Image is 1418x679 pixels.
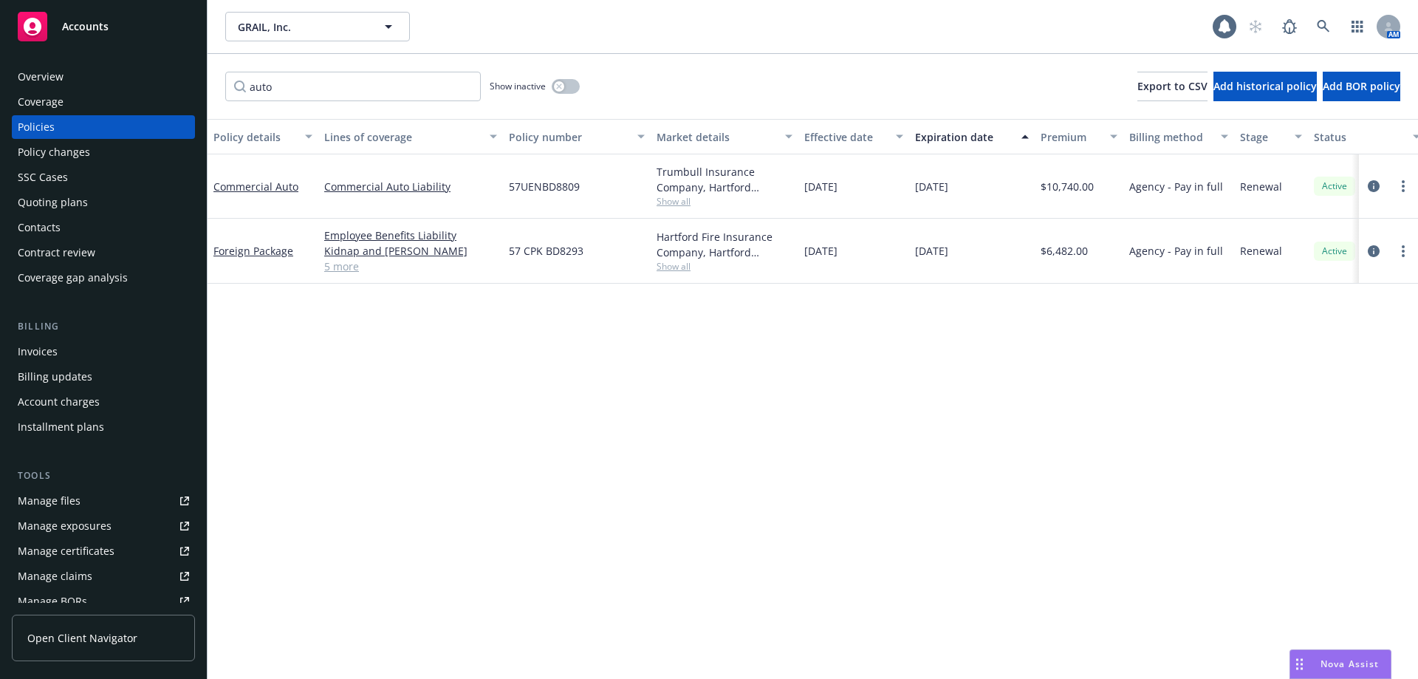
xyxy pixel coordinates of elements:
[238,19,366,35] span: GRAIL, Inc.
[12,365,195,389] a: Billing updates
[62,21,109,33] span: Accounts
[915,129,1013,145] div: Expiration date
[1394,242,1412,260] a: more
[18,564,92,588] div: Manage claims
[1343,12,1372,41] a: Switch app
[18,166,68,189] div: SSC Cases
[18,140,90,164] div: Policy changes
[318,119,503,154] button: Lines of coverage
[12,590,195,613] a: Manage BORs
[1123,119,1234,154] button: Billing method
[12,489,195,513] a: Manage files
[12,468,195,483] div: Tools
[1213,72,1317,101] button: Add historical policy
[490,80,546,92] span: Show inactive
[1041,179,1094,194] span: $10,740.00
[1240,243,1282,259] span: Renewal
[12,6,195,47] a: Accounts
[657,195,792,208] span: Show all
[18,539,114,563] div: Manage certificates
[324,179,497,194] a: Commercial Auto Liability
[1234,119,1308,154] button: Stage
[18,115,55,139] div: Policies
[804,243,838,259] span: [DATE]
[657,260,792,273] span: Show all
[12,216,195,239] a: Contacts
[503,119,651,154] button: Policy number
[804,129,887,145] div: Effective date
[18,415,104,439] div: Installment plans
[1320,180,1349,193] span: Active
[12,140,195,164] a: Policy changes
[657,129,776,145] div: Market details
[12,115,195,139] a: Policies
[12,90,195,114] a: Coverage
[324,259,497,274] a: 5 more
[27,630,137,646] span: Open Client Navigator
[651,119,798,154] button: Market details
[1035,119,1123,154] button: Premium
[18,241,95,265] div: Contract review
[12,390,195,414] a: Account charges
[18,514,112,538] div: Manage exposures
[18,90,64,114] div: Coverage
[1320,245,1349,258] span: Active
[915,179,948,194] span: [DATE]
[1137,79,1208,93] span: Export to CSV
[1365,177,1383,195] a: circleInformation
[1129,179,1223,194] span: Agency - Pay in full
[657,229,792,260] div: Hartford Fire Insurance Company, Hartford Insurance Group
[225,12,410,41] button: GRAIL, Inc.
[12,241,195,265] a: Contract review
[18,340,58,364] div: Invoices
[509,179,580,194] span: 57UENBD8809
[915,243,948,259] span: [DATE]
[12,166,195,189] a: SSC Cases
[324,243,497,259] a: Kidnap and [PERSON_NAME]
[12,539,195,563] a: Manage certificates
[208,119,318,154] button: Policy details
[1240,129,1286,145] div: Stage
[18,390,100,414] div: Account charges
[509,243,583,259] span: 57 CPK BD8293
[12,191,195,214] a: Quoting plans
[1129,243,1223,259] span: Agency - Pay in full
[909,119,1035,154] button: Expiration date
[213,180,298,194] a: Commercial Auto
[1041,129,1101,145] div: Premium
[1309,12,1338,41] a: Search
[1321,658,1379,670] span: Nova Assist
[324,129,481,145] div: Lines of coverage
[1323,79,1400,93] span: Add BOR policy
[324,228,497,243] a: Employee Benefits Liability
[18,65,64,89] div: Overview
[509,129,628,145] div: Policy number
[225,72,481,101] input: Filter by keyword...
[12,514,195,538] a: Manage exposures
[12,415,195,439] a: Installment plans
[1289,649,1391,679] button: Nova Assist
[18,489,81,513] div: Manage files
[18,191,88,214] div: Quoting plans
[1275,12,1304,41] a: Report a Bug
[1394,177,1412,195] a: more
[12,319,195,334] div: Billing
[1365,242,1383,260] a: circleInformation
[1137,72,1208,101] button: Export to CSV
[18,365,92,389] div: Billing updates
[12,65,195,89] a: Overview
[18,590,87,613] div: Manage BORs
[213,244,293,258] a: Foreign Package
[657,164,792,195] div: Trumbull Insurance Company, Hartford Insurance Group
[1129,129,1212,145] div: Billing method
[18,266,128,290] div: Coverage gap analysis
[12,564,195,588] a: Manage claims
[1290,650,1309,678] div: Drag to move
[213,129,296,145] div: Policy details
[1213,79,1317,93] span: Add historical policy
[1314,129,1404,145] div: Status
[1323,72,1400,101] button: Add BOR policy
[1241,12,1270,41] a: Start snowing
[12,266,195,290] a: Coverage gap analysis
